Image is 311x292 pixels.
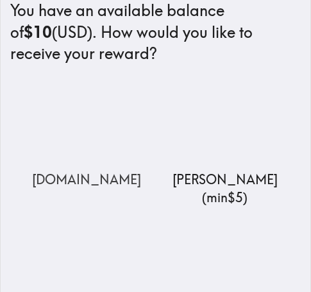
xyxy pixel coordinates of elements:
[161,171,289,207] p: [PERSON_NAME] ( min $5 )
[24,22,52,42] b: $10
[22,171,151,189] p: [DOMAIN_NAME]
[161,90,289,207] a: Lowe's[PERSON_NAME] (min$5)
[22,90,151,189] a: Amazon.com[DOMAIN_NAME]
